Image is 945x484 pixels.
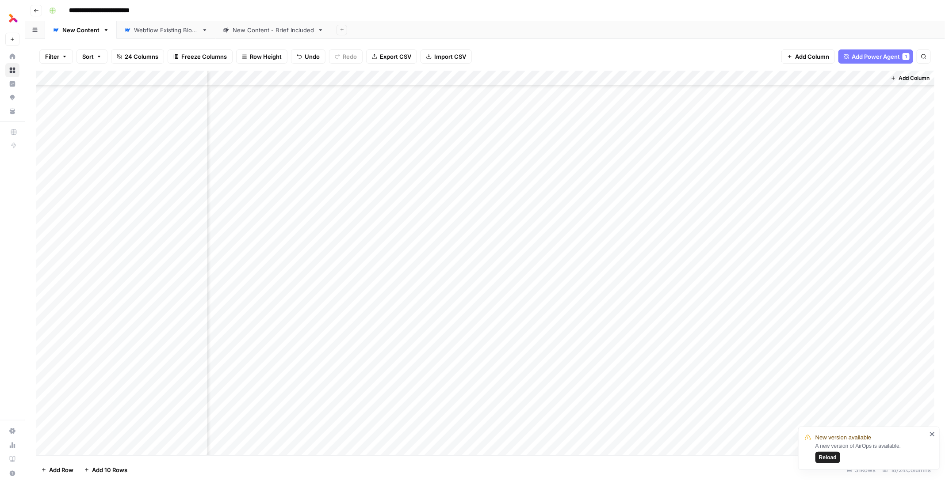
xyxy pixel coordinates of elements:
[815,442,927,463] div: A new version of AirOps is available.
[930,431,936,438] button: close
[49,465,73,474] span: Add Row
[343,52,357,61] span: Redo
[305,52,320,61] span: Undo
[5,91,19,105] a: Opportunities
[5,466,19,480] button: Help + Support
[5,10,21,26] img: Thoughtful AI Content Engine Logo
[36,463,79,477] button: Add Row
[5,7,19,29] button: Workspace: Thoughtful AI Content Engine
[111,49,164,64] button: 24 Columns
[5,77,19,91] a: Insights
[795,52,829,61] span: Add Column
[233,26,314,34] div: New Content - Brief Included
[215,21,331,39] a: New Content - Brief Included
[815,433,871,442] span: New version available
[79,463,133,477] button: Add 10 Rows
[879,463,934,477] div: 18/24 Columns
[5,63,19,77] a: Browse
[77,49,107,64] button: Sort
[380,52,411,61] span: Export CSV
[838,49,913,64] button: Add Power Agent1
[181,52,227,61] span: Freeze Columns
[250,52,282,61] span: Row Height
[852,52,900,61] span: Add Power Agent
[92,465,127,474] span: Add 10 Rows
[82,52,94,61] span: Sort
[5,452,19,466] a: Learning Hub
[366,49,417,64] button: Export CSV
[434,52,466,61] span: Import CSV
[329,49,363,64] button: Redo
[45,52,59,61] span: Filter
[62,26,99,34] div: New Content
[905,53,907,60] span: 1
[39,49,73,64] button: Filter
[843,463,879,477] div: 31 Rows
[45,21,117,39] a: New Content
[236,49,287,64] button: Row Height
[899,74,930,82] span: Add Column
[291,49,325,64] button: Undo
[168,49,233,64] button: Freeze Columns
[134,26,198,34] div: Webflow Existing Blogs
[125,52,158,61] span: 24 Columns
[781,49,835,64] button: Add Column
[117,21,215,39] a: Webflow Existing Blogs
[5,438,19,452] a: Usage
[5,104,19,118] a: Your Data
[888,72,934,84] button: Add Column
[5,424,19,438] a: Settings
[815,452,840,463] button: Reload
[903,53,910,60] div: 1
[5,49,19,64] a: Home
[421,49,472,64] button: Import CSV
[819,454,837,461] span: Reload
